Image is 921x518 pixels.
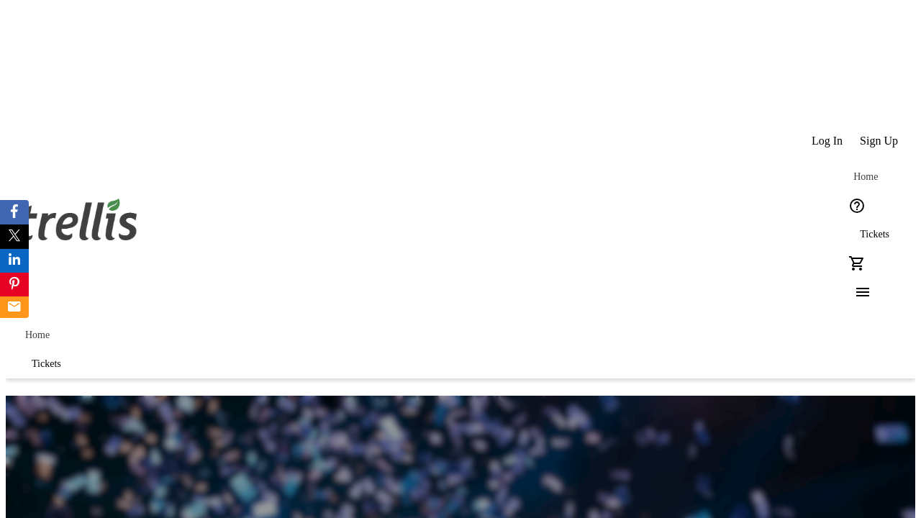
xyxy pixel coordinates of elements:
[860,135,898,147] span: Sign Up
[853,171,878,183] span: Home
[803,127,851,155] button: Log In
[843,163,889,191] a: Home
[860,229,889,240] span: Tickets
[843,249,871,278] button: Cart
[14,321,60,350] a: Home
[843,220,907,249] a: Tickets
[843,278,871,306] button: Menu
[14,350,78,378] a: Tickets
[851,127,907,155] button: Sign Up
[14,183,142,255] img: Orient E2E Organization xfrPSR9tXg's Logo
[32,358,61,370] span: Tickets
[843,191,871,220] button: Help
[25,330,50,341] span: Home
[812,135,843,147] span: Log In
